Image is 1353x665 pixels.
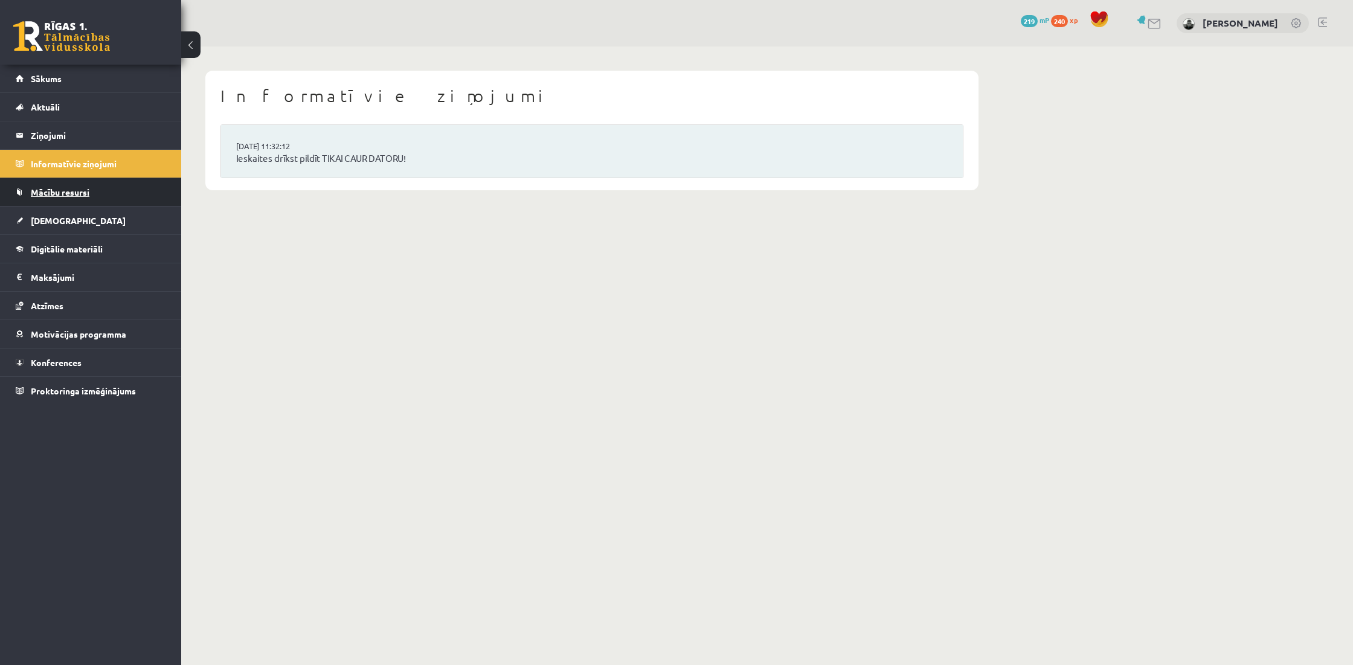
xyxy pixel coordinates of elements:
a: [DATE] 11:32:12 [236,140,327,152]
a: Ieskaites drīkst pildīt TIKAI CAUR DATORU! [236,152,948,165]
span: [DEMOGRAPHIC_DATA] [31,215,126,226]
legend: Informatīvie ziņojumi [31,150,166,178]
span: 219 [1021,15,1038,27]
a: Motivācijas programma [16,320,166,348]
a: Maksājumi [16,263,166,291]
a: Proktoringa izmēģinājums [16,377,166,405]
a: Aktuāli [16,93,166,121]
span: Proktoringa izmēģinājums [31,385,136,396]
a: Rīgas 1. Tālmācības vidusskola [13,21,110,51]
a: Digitālie materiāli [16,235,166,263]
a: Ziņojumi [16,121,166,149]
legend: Ziņojumi [31,121,166,149]
span: Konferences [31,357,82,368]
a: Konferences [16,349,166,376]
legend: Maksājumi [31,263,166,291]
a: Atzīmes [16,292,166,320]
span: Aktuāli [31,101,60,112]
a: [DEMOGRAPHIC_DATA] [16,207,166,234]
span: xp [1070,15,1078,25]
h1: Informatīvie ziņojumi [220,86,963,106]
span: Atzīmes [31,300,63,311]
a: [PERSON_NAME] [1203,17,1278,29]
a: Informatīvie ziņojumi [16,150,166,178]
span: Digitālie materiāli [31,243,103,254]
a: Mācību resursi [16,178,166,206]
img: Mārtiņš Balodis [1183,18,1195,30]
a: Sākums [16,65,166,92]
span: Motivācijas programma [31,329,126,339]
span: mP [1040,15,1049,25]
a: 219 mP [1021,15,1049,25]
span: Mācību resursi [31,187,89,198]
span: 240 [1051,15,1068,27]
a: 240 xp [1051,15,1084,25]
span: Sākums [31,73,62,84]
